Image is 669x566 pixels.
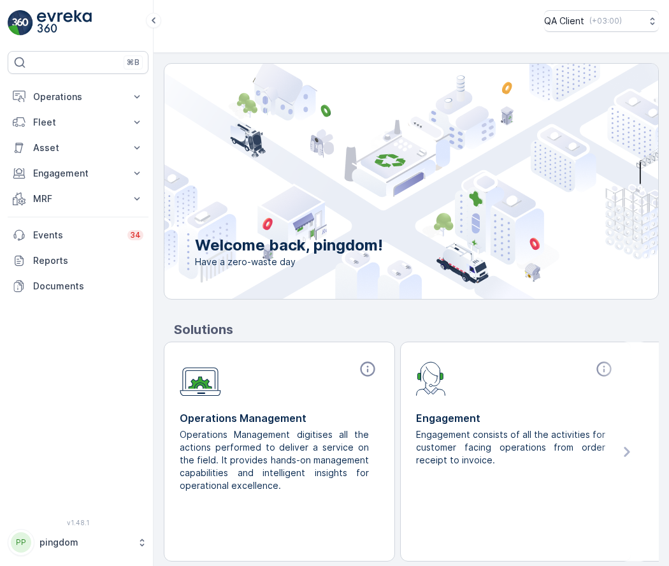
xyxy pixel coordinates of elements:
[33,192,123,205] p: MRF
[33,254,143,267] p: Reports
[33,167,123,180] p: Engagement
[8,529,148,556] button: PPpingdom
[8,248,148,273] a: Reports
[180,410,379,426] p: Operations Management
[8,222,148,248] a: Events34
[33,91,123,103] p: Operations
[544,10,659,32] button: QA Client(+03:00)
[180,428,369,492] p: Operations Management digitises all the actions performed to deliver a service on the field. It p...
[416,428,605,467] p: Engagement consists of all the activities for customer facing operations from order receipt to in...
[589,16,622,26] p: ( +03:00 )
[33,141,123,154] p: Asset
[195,235,383,256] p: Welcome back, pingdom!
[33,229,120,242] p: Events
[8,110,148,135] button: Fleet
[416,410,615,426] p: Engagement
[180,360,221,396] img: module-icon
[33,280,143,293] p: Documents
[195,256,383,268] span: Have a zero-waste day
[8,84,148,110] button: Operations
[174,320,659,339] p: Solutions
[8,273,148,299] a: Documents
[544,15,584,27] p: QA Client
[127,57,140,68] p: ⌘B
[416,360,446,396] img: module-icon
[8,135,148,161] button: Asset
[37,10,92,36] img: logo_light-DOdMpM7g.png
[8,519,148,526] span: v 1.48.1
[40,536,131,549] p: pingdom
[8,10,33,36] img: logo
[33,116,123,129] p: Fleet
[11,532,31,553] div: PP
[8,161,148,186] button: Engagement
[8,186,148,212] button: MRF
[107,64,658,299] img: city illustration
[130,230,141,240] p: 34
